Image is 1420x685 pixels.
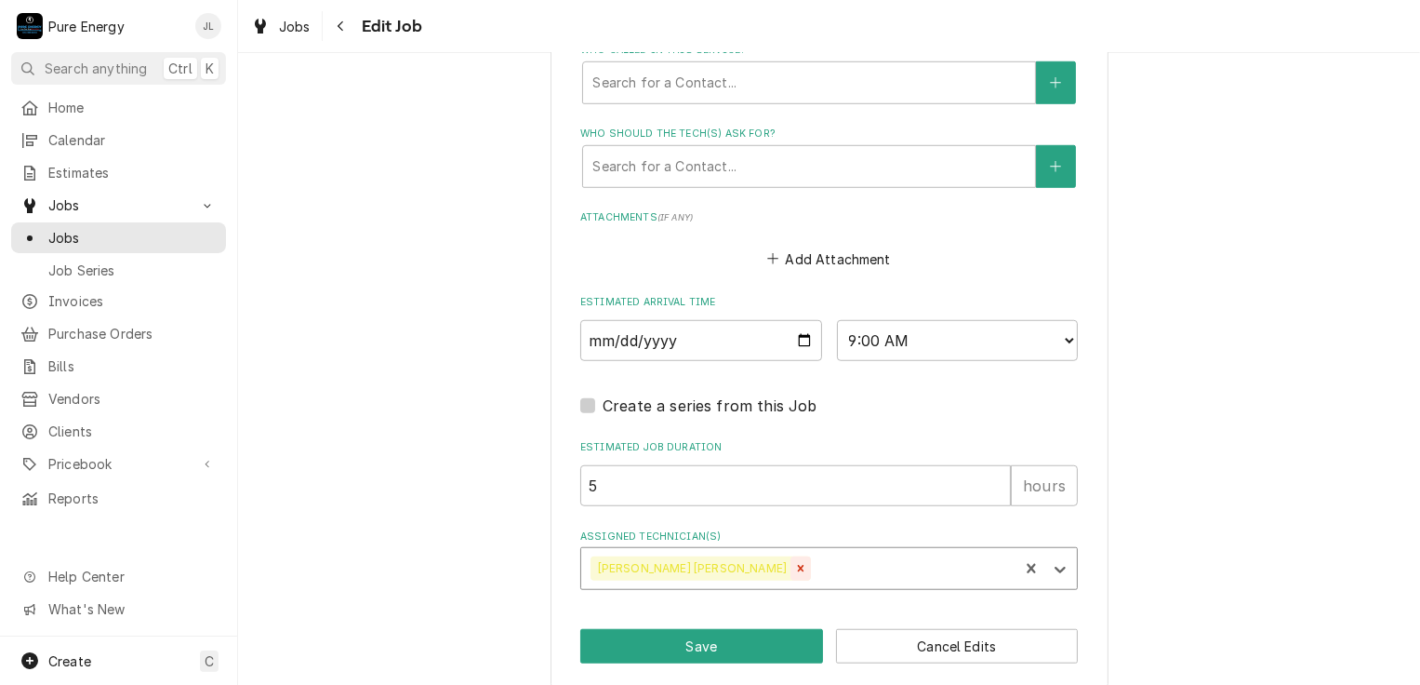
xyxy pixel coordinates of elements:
[11,125,226,155] a: Calendar
[48,130,217,150] span: Calendar
[17,13,43,39] div: P
[48,163,217,182] span: Estimates
[580,43,1078,103] div: Who called in this service?
[326,11,356,41] button: Navigate back
[580,127,1078,187] div: Who should the tech(s) ask for?
[45,59,147,78] span: Search anything
[1036,61,1075,104] button: Create New Contact
[580,530,1078,544] label: Assigned Technician(s)
[657,212,693,222] span: ( if any )
[11,561,226,592] a: Go to Help Center
[48,422,217,441] span: Clients
[580,295,1078,361] div: Estimated Arrival Time
[580,440,1078,455] label: Estimated Job Duration
[48,389,217,409] span: Vendors
[356,14,422,39] span: Edit Job
[48,653,91,669] span: Create
[48,195,189,215] span: Jobs
[1050,76,1061,89] svg: Create New Contact
[48,324,217,343] span: Purchase Orders
[195,13,221,39] div: JL
[48,228,217,248] span: Jobs
[580,440,1078,506] div: Estimated Job Duration
[580,210,1078,225] label: Attachments
[48,17,125,36] div: Pure Energy
[11,483,226,514] a: Reports
[11,594,226,625] a: Go to What's New
[580,320,822,361] input: Date
[244,11,318,42] a: Jobs
[48,98,217,117] span: Home
[580,127,1078,141] label: Who should the tech(s) ask for?
[11,157,226,188] a: Estimates
[11,286,226,316] a: Invoices
[168,59,192,78] span: Ctrl
[837,320,1079,361] select: Time Select
[11,416,226,447] a: Clients
[11,318,226,349] a: Purchase Orders
[764,246,895,272] button: Add Attachment
[195,13,221,39] div: James Linnenkamp's Avatar
[11,52,226,85] button: Search anythingCtrlK
[580,629,1078,664] div: Button Group
[11,190,226,221] a: Go to Jobs
[48,291,217,311] span: Invoices
[17,13,43,39] div: Pure Energy's Avatar
[205,651,214,671] span: C
[279,17,311,36] span: Jobs
[11,449,226,479] a: Go to Pricebook
[580,629,1078,664] div: Button Group Row
[11,255,226,286] a: Job Series
[580,530,1078,590] div: Assigned Technician(s)
[603,395,817,417] label: Create a series from this Job
[11,222,226,253] a: Jobs
[48,261,217,280] span: Job Series
[48,489,217,508] span: Reports
[48,356,217,376] span: Bills
[836,629,1079,664] button: Cancel Edits
[1050,160,1061,173] svg: Create New Contact
[591,557,790,581] div: [PERSON_NAME] [PERSON_NAME]
[580,295,1078,310] label: Estimated Arrival Time
[580,210,1078,272] div: Attachments
[48,454,189,474] span: Pricebook
[11,92,226,123] a: Home
[580,629,823,664] button: Save
[790,557,811,581] div: Remove Rodolfo Hernandez Lorenzo
[11,383,226,414] a: Vendors
[1011,465,1078,506] div: hours
[11,351,226,382] a: Bills
[1036,145,1075,188] button: Create New Contact
[206,59,214,78] span: K
[48,599,215,619] span: What's New
[48,567,215,586] span: Help Center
